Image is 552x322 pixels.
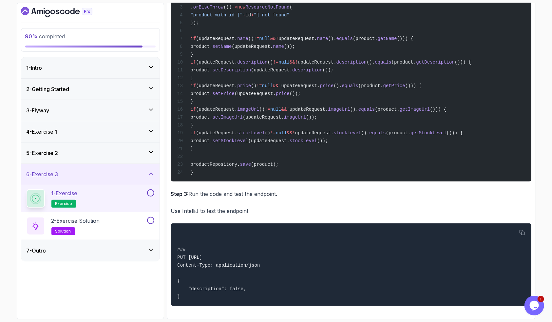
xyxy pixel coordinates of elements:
p: Use IntelliJ to test the endpoint. [171,206,531,216]
p: Run the code and test the endpoint. [171,189,531,199]
span: if [190,107,196,112]
span: ())) { [430,107,447,112]
span: name [237,36,248,41]
button: 2-Getting Started [21,79,160,100]
span: ()); [323,67,334,73]
span: && [270,36,276,41]
h3: 1 - Intro [27,64,42,72]
span: price [237,83,251,88]
span: (product); [251,162,278,167]
span: (updateRequest. [196,60,237,65]
button: 5-Exercise 2 [21,142,160,163]
button: 2-Exercise Solutionsolution [27,217,154,235]
button: 4-Exercise 1 [21,121,160,142]
span: (product. [386,130,411,136]
span: (). [361,130,369,136]
p: 2 - Exercise Solution [51,217,100,225]
span: equals [375,60,391,65]
span: getPrice [383,83,405,88]
span: (product. [375,107,400,112]
span: name [273,44,284,49]
span: (updateRequest. [251,67,292,73]
a: Dashboard [21,7,107,17]
span: getName [378,36,397,41]
h3: 3 - Flyway [27,106,49,114]
span: updateRequest. [290,107,328,112]
span: getDescription [416,60,455,65]
span: getImageUrl [400,107,430,112]
h3: 4 - Exercise 1 [27,128,57,136]
span: } [190,75,193,81]
span: && [281,107,287,112]
span: product. [190,91,212,96]
span: } [190,123,193,128]
span: equals [342,83,358,88]
span: description [237,60,267,65]
span: () [268,60,273,65]
span: + [243,12,245,18]
span: description [292,67,322,73]
span: if [190,83,196,88]
span: } [190,52,193,57]
span: () [259,107,265,112]
span: != [254,36,259,41]
span: . [190,5,193,10]
span: if [190,130,196,136]
span: price [276,91,290,96]
span: setName [213,44,232,49]
span: updateRequest. [298,60,336,65]
span: } [190,99,193,104]
h3: 7 - Outro [27,247,46,255]
span: if [190,60,196,65]
p: 1 - Exercise [51,189,78,197]
span: (updateRequest. [248,138,290,143]
span: orElseThrow [193,5,223,10]
span: != [257,83,262,88]
span: product. [190,115,212,120]
h3: 5 - Exercise 2 [27,149,58,157]
span: if [190,36,196,41]
span: product. [190,67,212,73]
span: null [259,36,271,41]
span: (). [328,36,336,41]
span: ! [287,107,290,112]
span: ())) { [447,130,463,136]
span: (). [367,60,375,65]
button: 3-Flyway [21,100,160,121]
span: null [262,83,273,88]
span: ()); [306,115,317,120]
span: equals [358,107,375,112]
span: "] not found" [254,12,290,18]
span: (updateRequest. [232,44,273,49]
span: ! [292,130,295,136]
span: && [273,83,279,88]
span: -> [232,5,238,10]
span: (updateRequest. [196,83,237,88]
code: ### PUT [URL] Content-Type: application/json { "description": false, } [177,247,260,299]
span: (updateRequest. [196,36,237,41]
span: price [320,83,333,88]
span: && [287,130,293,136]
strong: Step 3: [171,191,189,197]
span: (updateRequest. [196,107,237,112]
span: ! [295,60,298,65]
span: (updateRequest. [235,91,276,96]
span: updateRequest. [281,83,320,88]
span: save [240,162,251,167]
span: new [237,5,245,10]
span: updateRequest. [278,36,317,41]
span: ! [276,36,278,41]
span: && [290,60,295,65]
span: 90 % [25,33,38,40]
span: getStockLevel [411,130,447,136]
span: product. [190,44,212,49]
span: ()); [284,44,295,49]
button: 7-Outro [21,240,160,261]
span: ( [290,5,292,10]
span: equals [336,36,353,41]
span: != [265,107,270,112]
span: ())) { [405,83,422,88]
h3: 6 - Exercise 3 [27,170,58,178]
span: (updateRequest. [243,115,284,120]
button: 1-Intro [21,57,160,78]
